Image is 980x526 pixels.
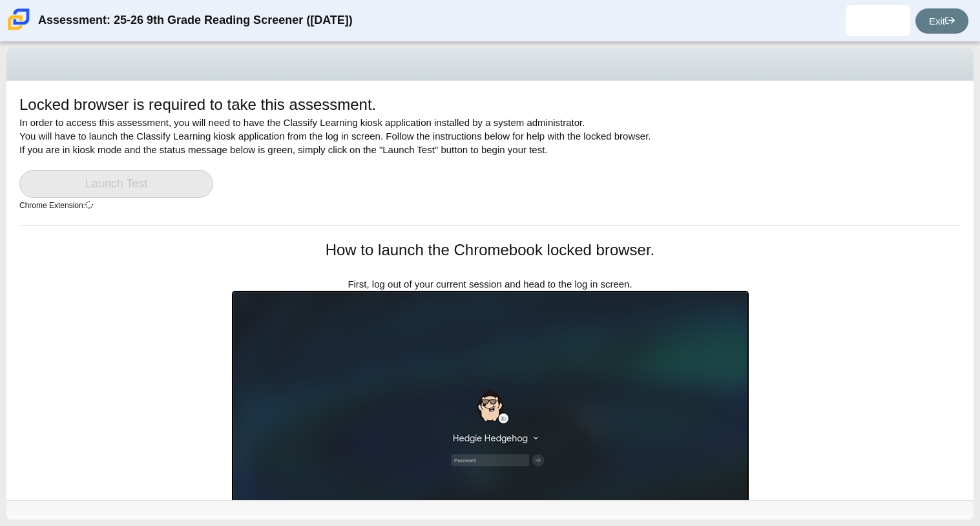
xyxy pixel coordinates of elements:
a: Exit [915,8,968,34]
a: Carmen School of Science & Technology [5,24,32,35]
h1: How to launch the Chromebook locked browser. [232,239,749,261]
div: Assessment: 25-26 9th Grade Reading Screener ([DATE]) [38,5,353,36]
a: Launch Test [19,170,213,198]
h1: Locked browser is required to take this assessment. [19,94,376,116]
div: In order to access this assessment, you will need to have the Classify Learning kiosk application... [19,94,961,225]
img: damian.montanez.OVtk6Z [868,10,888,31]
small: Chrome Extension: [19,201,93,210]
img: Carmen School of Science & Technology [5,6,32,33]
